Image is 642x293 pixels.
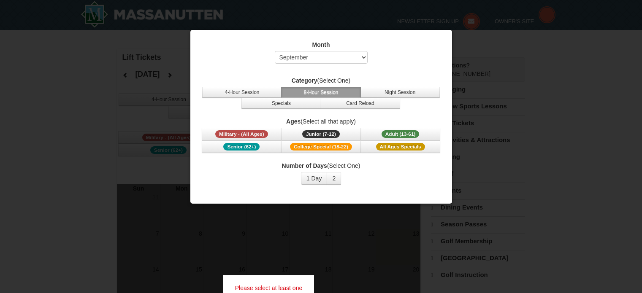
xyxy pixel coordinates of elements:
strong: Ages [286,118,301,125]
button: Card Reload [321,98,400,109]
span: Junior (7-12) [302,130,340,138]
label: (Select all that apply) [201,117,442,126]
button: 1 Day [301,172,328,185]
span: Adult (13-61) [382,130,420,138]
strong: Category [292,77,317,84]
button: Specials [241,98,321,109]
button: Junior (7-12) [281,128,360,140]
span: Senior (62+) [223,143,260,151]
button: Military - (All Ages) [202,128,281,140]
label: (Select One) [201,76,442,85]
button: Senior (62+) [202,140,281,153]
strong: Month [312,41,330,48]
button: Night Session [360,87,440,98]
label: (Select One) [201,161,442,170]
button: 8-Hour Session [281,87,360,98]
button: Adult (13-61) [361,128,440,140]
button: 2 [327,172,341,185]
button: College Special (18-22) [281,140,360,153]
strong: Number of Days [282,162,327,169]
span: Military - (All Ages) [215,130,268,138]
button: All Ages Specials [361,140,440,153]
span: College Special (18-22) [290,143,352,151]
span: All Ages Specials [376,143,425,151]
button: 4-Hour Session [202,87,282,98]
